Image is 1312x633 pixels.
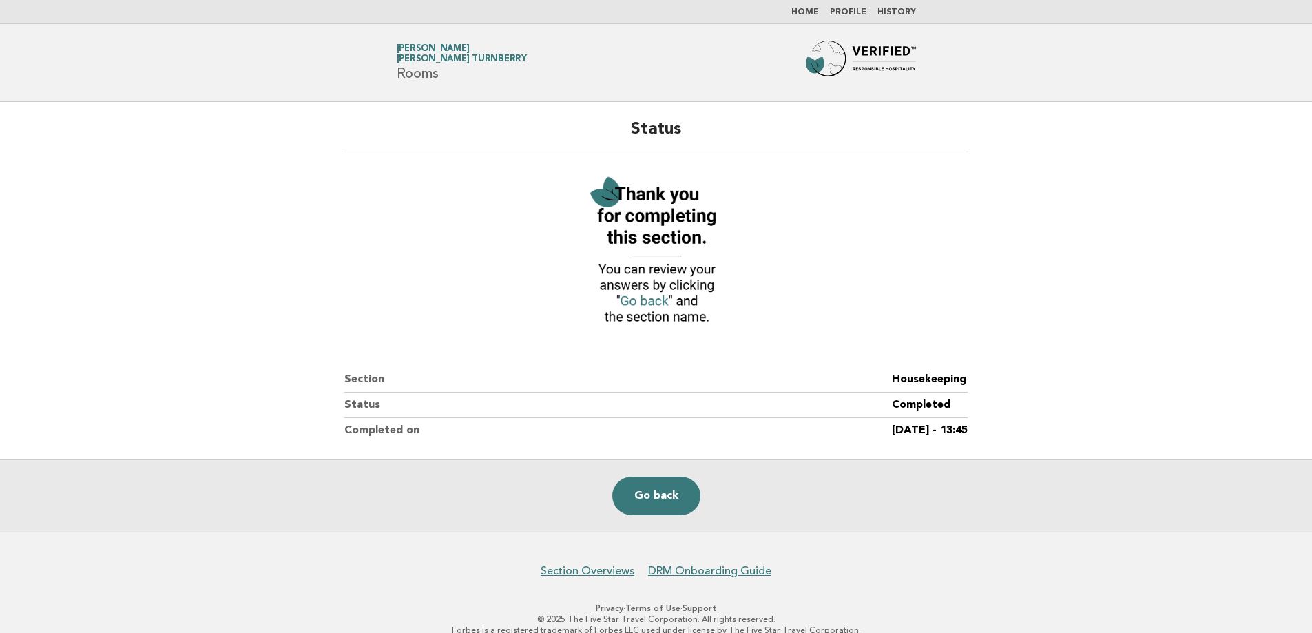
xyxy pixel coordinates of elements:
[596,603,623,613] a: Privacy
[344,367,892,393] dt: Section
[625,603,680,613] a: Terms of Use
[648,564,771,578] a: DRM Onboarding Guide
[397,55,527,64] span: [PERSON_NAME] Turnberry
[892,418,968,443] dd: [DATE] - 13:45
[877,8,916,17] a: History
[830,8,866,17] a: Profile
[806,41,916,85] img: Forbes Travel Guide
[344,418,892,443] dt: Completed on
[791,8,819,17] a: Home
[397,45,527,81] h1: Rooms
[344,393,892,418] dt: Status
[235,614,1078,625] p: © 2025 The Five Star Travel Corporation. All rights reserved.
[892,367,968,393] dd: Housekeeping
[892,393,968,418] dd: Completed
[541,564,634,578] a: Section Overviews
[580,169,731,334] img: Verified
[235,603,1078,614] p: · ·
[397,44,527,63] a: [PERSON_NAME][PERSON_NAME] Turnberry
[344,118,968,152] h2: Status
[683,603,716,613] a: Support
[612,477,700,515] a: Go back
